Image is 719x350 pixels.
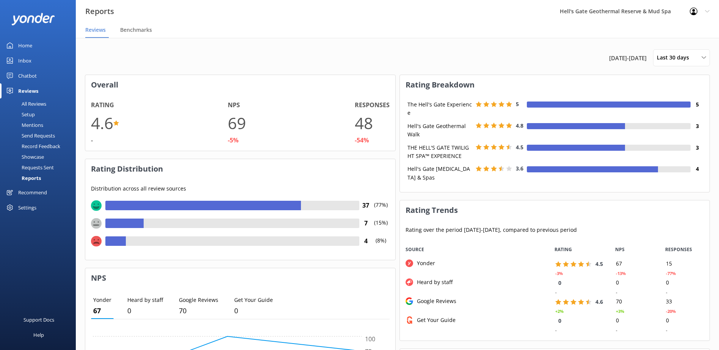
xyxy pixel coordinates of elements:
[555,246,572,253] span: RATING
[5,109,76,120] a: Setup
[595,260,603,267] span: 4.5
[660,316,710,325] div: 0
[413,316,456,324] div: Get Your Guide
[516,144,523,151] span: 4.5
[18,68,37,83] div: Chatbot
[5,173,41,183] div: Reports
[228,100,240,110] h4: NPS
[85,159,395,179] h3: Rating Distribution
[18,83,38,98] div: Reviews
[127,305,163,316] p: 0
[516,100,519,108] span: 5
[555,327,557,333] div: -
[373,201,390,219] p: (77%)
[5,152,76,162] a: Showcase
[610,316,660,325] div: 0
[691,144,704,152] h4: 3
[179,296,218,304] p: Google Reviews
[93,296,111,304] p: Yonder
[610,297,660,306] div: 70
[91,110,113,136] h1: 4.6
[555,270,563,277] div: -3%
[5,130,55,141] div: Send Requests
[373,236,390,254] p: (8%)
[5,162,54,173] div: Requests Sent
[5,173,76,183] a: Reports
[660,259,710,269] div: 15
[5,120,43,130] div: Mentions
[616,289,617,295] div: -
[5,162,76,173] a: Requests Sent
[691,165,704,173] h4: 4
[355,110,373,136] h1: 48
[373,219,390,236] p: (15%)
[359,219,373,228] h4: 7
[228,136,238,145] div: -5%
[18,200,36,215] div: Settings
[516,122,523,129] span: 4.8
[400,75,710,95] h3: Rating Breakdown
[666,327,667,333] div: -
[666,308,675,314] div: -20%
[234,305,273,316] p: 0
[660,297,710,306] div: 33
[610,278,660,287] div: 0
[359,236,373,246] h4: 4
[179,305,218,316] p: 70
[665,246,692,253] span: RESPONSES
[400,259,710,335] div: grid
[91,100,114,110] h4: Rating
[657,53,694,62] span: Last 30 days
[413,297,456,305] div: Google Reviews
[660,278,710,287] div: 0
[406,165,474,182] div: Hell's Gate [MEDICAL_DATA] & Spas
[615,246,625,253] span: NPS
[234,296,273,304] p: Get Your Guide
[691,100,704,109] h4: 5
[93,305,111,316] p: 67
[616,308,624,314] div: +3%
[18,38,32,53] div: Home
[413,278,453,286] div: Heard by staff
[127,296,163,304] p: Heard by staff
[616,327,617,333] div: -
[691,122,704,130] h4: 3
[91,136,93,145] div: -
[228,110,246,136] h1: 69
[413,259,435,267] div: Yonder
[5,141,76,152] a: Record Feedback
[5,109,35,120] div: Setup
[85,5,114,17] h3: Reports
[558,279,561,286] span: 0
[406,246,424,253] span: Source
[18,185,47,200] div: Recommend
[595,298,603,305] span: 4.6
[555,308,564,314] div: +2%
[616,270,626,277] div: -13%
[85,75,395,95] h3: Overall
[5,98,46,109] div: All Reviews
[5,152,44,162] div: Showcase
[5,120,76,130] a: Mentions
[555,289,557,295] div: -
[406,226,704,234] p: Rating over the period [DATE] - [DATE] , compared to previous period
[406,122,474,139] div: Hell's Gate Geothermal Walk
[355,100,390,110] h4: Responses
[33,327,44,342] div: Help
[406,144,474,161] div: THE HELL'S GATE TWILIGHT SPA™ EXPERIENCE
[406,100,474,117] div: The Hell's Gate Experience
[609,53,647,62] span: [DATE] - [DATE]
[18,53,31,68] div: Inbox
[355,136,369,145] div: -54%
[516,165,523,172] span: 3.6
[23,312,54,327] div: Support Docs
[11,13,55,25] img: yonder-white-logo.png
[120,26,152,34] span: Benchmarks
[400,200,710,220] h3: Rating Trends
[85,268,395,288] h3: NPS
[666,289,667,295] div: -
[359,201,373,211] h4: 37
[5,98,76,109] a: All Reviews
[558,317,561,324] span: 0
[5,130,76,141] a: Send Requests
